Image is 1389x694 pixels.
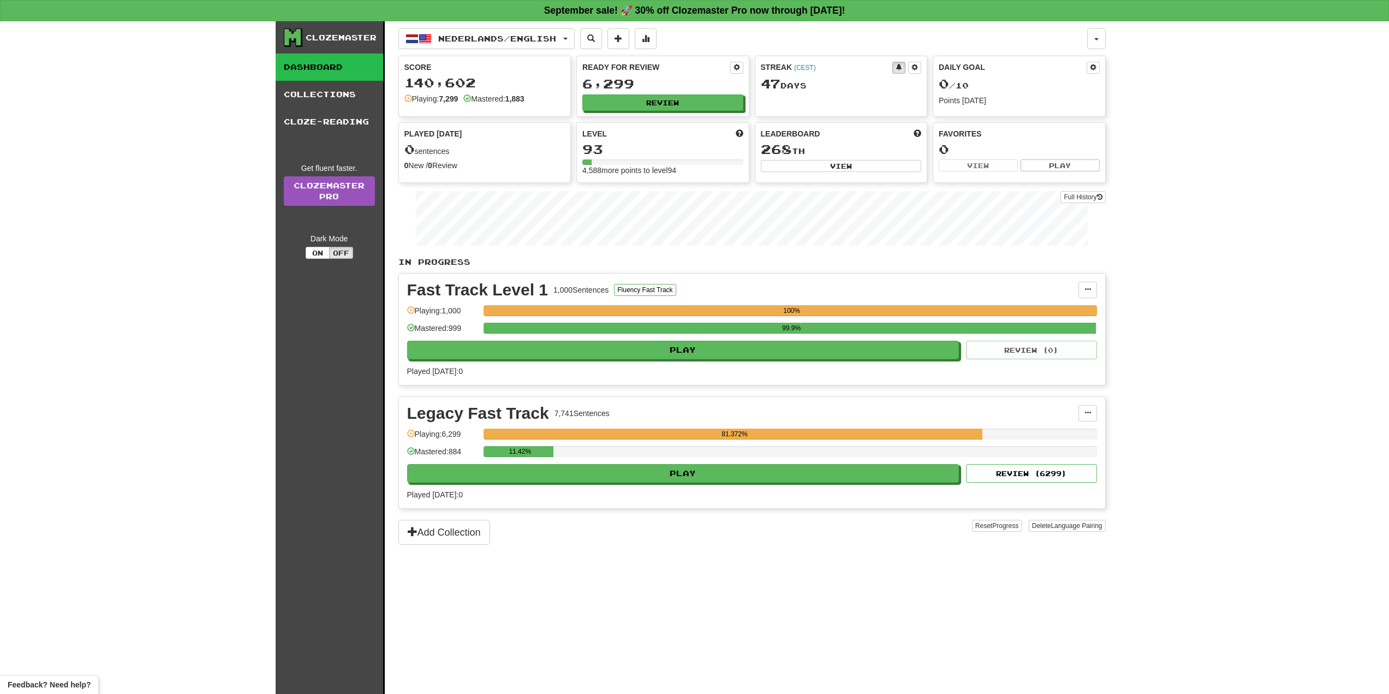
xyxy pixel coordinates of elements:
span: Played [DATE]: 0 [407,367,463,376]
span: 0 [404,141,415,157]
div: 1,000 Sentences [553,284,609,295]
button: View [939,159,1018,171]
button: Review (6299) [966,464,1097,483]
div: Playing: [404,93,458,104]
span: Score more points to level up [736,128,743,139]
div: Daily Goal [939,62,1087,74]
div: 0 [939,143,1100,156]
button: Add Collection [398,520,490,545]
div: Playing: 6,299 [407,429,478,447]
span: Leaderboard [761,128,820,139]
div: th [761,143,922,157]
p: In Progress [398,257,1106,268]
div: Mastered: 884 [407,446,478,464]
button: On [306,247,330,259]
div: Legacy Fast Track [407,405,549,422]
div: 6,299 [582,77,743,91]
div: 11.42% [487,446,553,457]
button: Play [407,341,959,359]
span: Language Pairing [1051,522,1102,530]
div: Favorites [939,128,1100,139]
span: Played [DATE]: 0 [407,490,463,499]
div: 93 [582,143,743,156]
span: Played [DATE] [404,128,462,139]
strong: 1,883 [505,94,524,103]
span: 268 [761,141,792,157]
button: Add sentence to collection [607,28,629,49]
span: 0 [939,76,949,91]
div: Fast Track Level 1 [407,282,549,298]
button: Review (0) [966,341,1097,359]
div: Score [404,62,565,73]
div: New / Review [404,160,565,171]
span: Progress [992,522,1018,530]
span: Nederlands / English [438,34,556,43]
a: Collections [276,81,383,108]
span: Open feedback widget [8,679,91,690]
button: Search sentences [580,28,602,49]
div: 99.9% [487,323,1096,334]
a: Cloze-Reading [276,108,383,135]
button: Off [329,247,353,259]
div: 81.372% [487,429,982,440]
div: Clozemaster [306,32,377,43]
div: Mastered: [463,93,524,104]
button: View [761,160,922,172]
div: 140,602 [404,76,565,90]
div: Streak [761,62,893,73]
button: Play [1021,159,1100,171]
button: Nederlands/English [398,28,575,49]
button: More stats [635,28,657,49]
div: sentences [404,143,565,157]
a: Dashboard [276,54,383,81]
button: Play [407,464,959,483]
button: ResetProgress [972,520,1022,532]
button: Fluency Fast Track [614,284,676,296]
div: 7,741 Sentences [555,408,610,419]
a: (CEST) [794,64,816,72]
div: 100% [487,305,1097,316]
strong: 7,299 [439,94,458,103]
strong: 0 [404,161,409,170]
div: Mastered: 999 [407,323,478,341]
div: Day s [761,77,922,91]
span: / 10 [939,81,969,90]
div: Dark Mode [284,233,375,244]
div: Ready for Review [582,62,730,73]
strong: 0 [428,161,432,170]
span: 47 [761,76,780,91]
div: 4,588 more points to level 94 [582,165,743,176]
strong: September sale! 🚀 30% off Clozemaster Pro now through [DATE]! [544,5,845,16]
div: Points [DATE] [939,95,1100,106]
div: Playing: 1,000 [407,305,478,323]
div: Get fluent faster. [284,163,375,174]
button: DeleteLanguage Pairing [1029,520,1106,532]
span: Level [582,128,607,139]
button: Review [582,94,743,111]
span: This week in points, UTC [914,128,921,139]
a: ClozemasterPro [284,176,375,206]
button: Full History [1060,191,1105,203]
